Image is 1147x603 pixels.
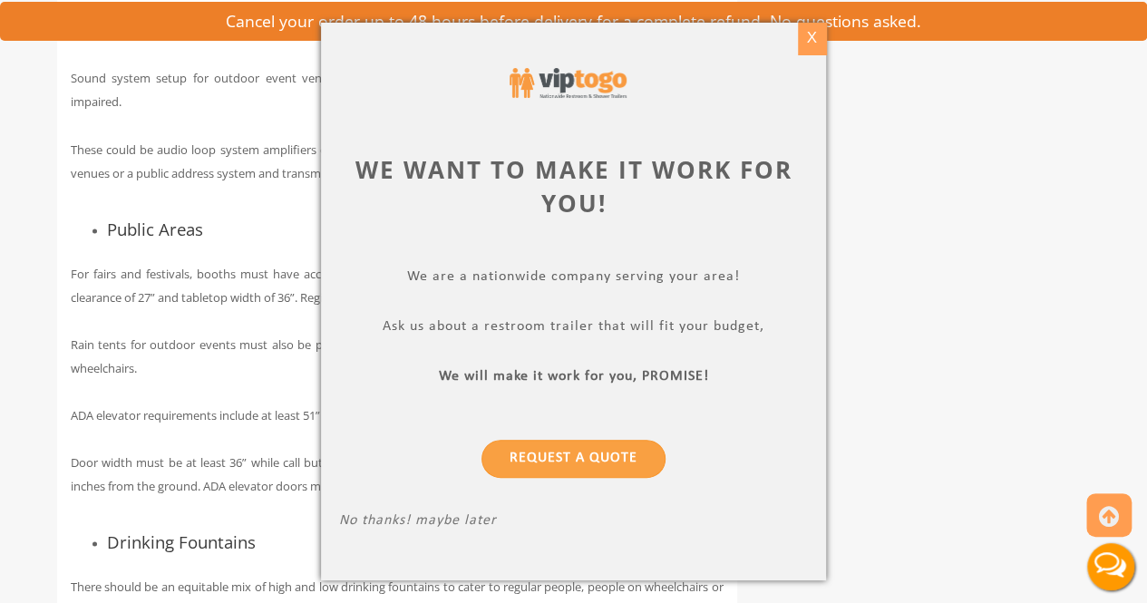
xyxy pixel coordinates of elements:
a: Request a Quote [481,440,666,478]
b: We will make it work for you, PROMISE! [439,369,709,384]
p: Ask us about a restroom trailer that will fit your budget, [339,318,808,339]
div: We want to make it work for you! [339,153,808,220]
div: X [798,23,826,53]
p: No thanks! maybe later [339,512,808,533]
p: We are a nationwide company serving your area! [339,268,808,289]
button: Live Chat [1074,530,1147,603]
img: viptogo logo [510,68,627,98]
